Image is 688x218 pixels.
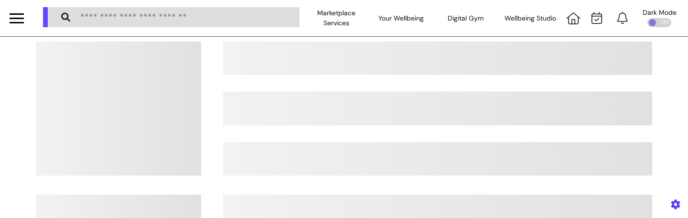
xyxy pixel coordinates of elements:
div: Marketplace Services [304,5,369,31]
div: Your Wellbeing [369,5,433,31]
div: OFF [647,18,671,27]
div: Digital Gym [433,5,498,31]
div: Dark Mode [643,9,677,16]
div: Wellbeing Studio [498,5,563,31]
